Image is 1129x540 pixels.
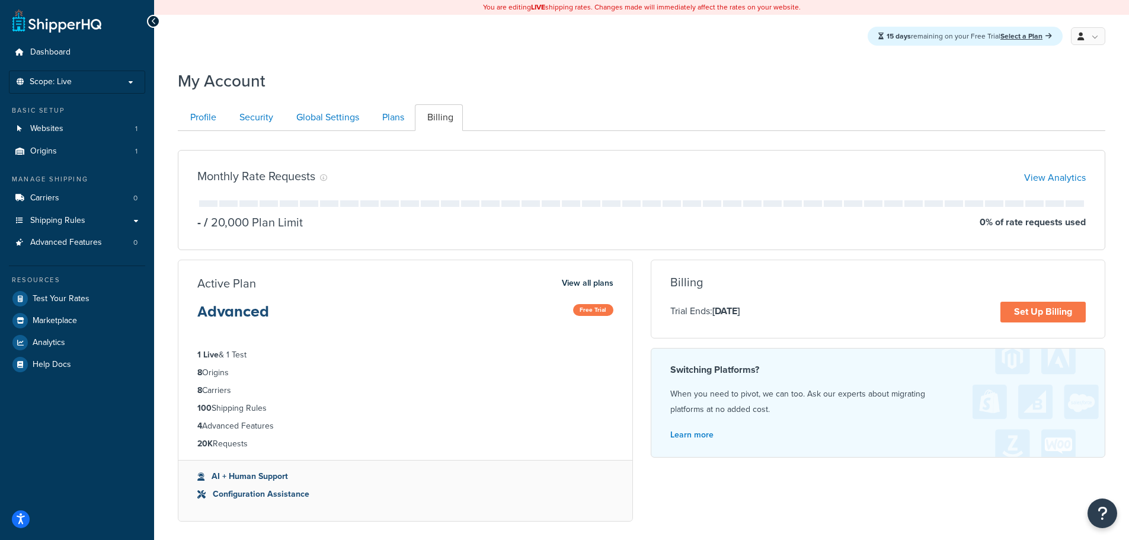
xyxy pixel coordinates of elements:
[30,124,63,134] span: Websites
[9,332,145,353] a: Analytics
[712,304,740,318] strong: [DATE]
[33,360,71,370] span: Help Docs
[30,77,72,87] span: Scope: Live
[9,232,145,254] li: Advanced Features
[197,277,256,290] h3: Active Plan
[9,140,145,162] li: Origins
[670,303,740,319] p: Trial Ends:
[9,118,145,140] a: Websites 1
[868,27,1063,46] div: remaining on your Free Trial
[887,31,911,41] strong: 15 days
[197,437,613,450] li: Requests
[197,349,613,362] li: & 1 Test
[197,470,613,483] li: AI + Human Support
[9,41,145,63] a: Dashboard
[197,214,201,231] p: -
[9,310,145,331] a: Marketplace
[980,214,1086,231] p: 0 % of rate requests used
[135,146,137,156] span: 1
[201,214,303,231] p: 20,000 Plan Limit
[204,213,208,231] span: /
[9,275,145,285] div: Resources
[197,384,202,397] strong: 8
[1024,171,1086,184] a: View Analytics
[415,104,463,131] a: Billing
[197,304,269,329] h3: Advanced
[30,193,59,203] span: Carriers
[9,118,145,140] li: Websites
[197,437,213,450] strong: 20K
[1000,302,1086,322] a: Set Up Billing
[197,366,613,379] li: Origins
[135,124,137,134] span: 1
[133,238,137,248] span: 0
[531,2,545,12] b: LIVE
[197,488,613,501] li: Configuration Assistance
[1088,499,1117,528] button: Open Resource Center
[197,170,315,183] h3: Monthly Rate Requests
[9,140,145,162] a: Origins 1
[9,174,145,184] div: Manage Shipping
[197,366,202,379] strong: 8
[370,104,414,131] a: Plans
[178,104,226,131] a: Profile
[30,146,57,156] span: Origins
[284,104,369,131] a: Global Settings
[670,363,1086,377] h4: Switching Platforms?
[670,276,703,289] h3: Billing
[9,106,145,116] div: Basic Setup
[9,187,145,209] li: Carriers
[9,232,145,254] a: Advanced Features 0
[9,210,145,232] a: Shipping Rules
[33,338,65,348] span: Analytics
[12,9,101,33] a: ShipperHQ Home
[9,288,145,309] a: Test Your Rates
[227,104,283,131] a: Security
[30,238,102,248] span: Advanced Features
[197,402,613,415] li: Shipping Rules
[197,420,613,433] li: Advanced Features
[197,402,212,414] strong: 100
[133,193,137,203] span: 0
[30,47,71,57] span: Dashboard
[1000,31,1052,41] a: Select a Plan
[33,294,89,304] span: Test Your Rates
[562,276,613,291] a: View all plans
[9,187,145,209] a: Carriers 0
[9,354,145,375] a: Help Docs
[670,386,1086,417] p: When you need to pivot, we can too. Ask our experts about migrating platforms at no added cost.
[197,384,613,397] li: Carriers
[573,304,613,316] span: Free Trial
[197,420,202,432] strong: 4
[33,316,77,326] span: Marketplace
[197,349,219,361] strong: 1 Live
[670,429,714,441] a: Learn more
[178,69,266,92] h1: My Account
[30,216,85,226] span: Shipping Rules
